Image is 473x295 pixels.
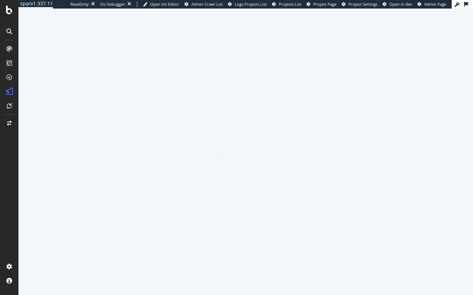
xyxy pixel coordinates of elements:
[349,1,377,7] span: Project Settings
[150,1,179,7] span: Open Viz Editor
[185,1,223,7] a: Admin Crawl List
[143,1,179,7] a: Open Viz Editor
[235,1,267,7] span: Logs Projects List
[313,1,336,7] span: Project Page
[191,1,223,7] span: Admin Crawl List
[307,1,336,7] a: Project Page
[220,133,271,159] div: animation
[383,1,412,7] a: Open in dev
[100,1,126,7] div: Viz Debugger:
[342,1,377,7] a: Project Settings
[228,1,267,7] a: Logs Projects List
[418,1,446,7] a: Admin Page
[70,1,90,7] div: ReadOnly:
[279,1,301,7] span: Projects List
[424,1,446,7] span: Admin Page
[389,1,412,7] span: Open in dev
[272,1,301,7] a: Projects List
